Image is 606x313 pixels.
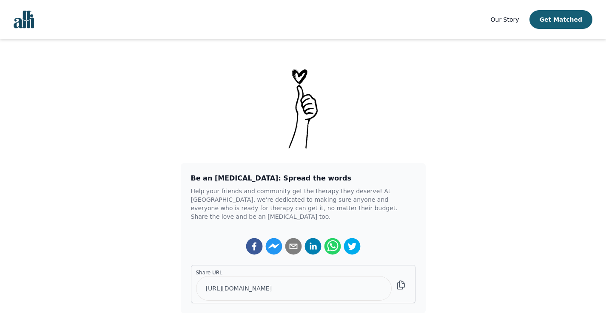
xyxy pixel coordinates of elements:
img: Thank-You-_1_uatste.png [282,66,325,149]
p: Help your friends and community get the therapy they deserve! At [GEOGRAPHIC_DATA], we're dedicat... [191,187,415,221]
button: whatsapp [324,238,341,255]
button: linkedin [304,238,321,255]
span: Our Story [491,16,519,23]
img: alli logo [14,11,34,28]
button: facebook [246,238,263,255]
label: Share URL [196,269,392,276]
button: facebookmessenger [265,238,282,255]
h3: Be an [MEDICAL_DATA]: Spread the words [191,173,415,183]
button: twitter [344,238,361,255]
button: Get Matched [529,10,592,29]
a: Our Story [491,14,519,25]
button: email [285,238,302,255]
